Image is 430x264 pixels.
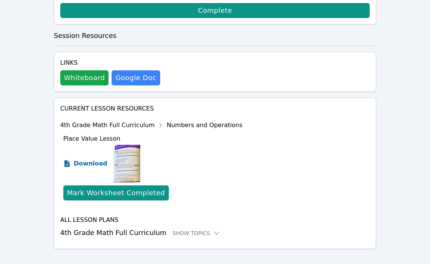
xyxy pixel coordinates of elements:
[60,215,370,225] h4: All Lesson Plans
[63,185,169,200] button: Mark Worksheet Completed
[173,229,221,237] button: Show Topics
[60,70,109,85] button: Whiteboard
[63,135,121,142] span: Place Value Lesson
[112,70,160,85] a: Google Doc
[60,58,160,67] h4: Links
[60,104,370,113] h4: Current Lesson Resources
[67,188,165,198] div: Mark Worksheet Completed
[74,159,107,168] span: Download
[60,119,243,131] div: 4th Grade Math Full Curriculum Numbers and Operations
[60,3,370,18] a: Complete
[113,145,140,182] img: Place Value Lesson
[60,228,370,238] h3: 4th Grade Math Full Curriculum
[54,30,376,41] h3: Session Resources
[63,145,107,182] a: Download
